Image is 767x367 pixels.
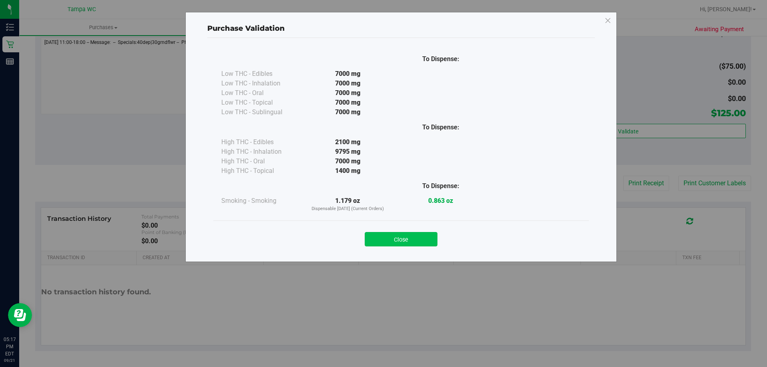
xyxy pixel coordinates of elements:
[301,69,394,79] div: 7000 mg
[221,157,301,166] div: High THC - Oral
[301,88,394,98] div: 7000 mg
[301,147,394,157] div: 9795 mg
[365,232,437,246] button: Close
[394,54,487,64] div: To Dispense:
[301,107,394,117] div: 7000 mg
[221,98,301,107] div: Low THC - Topical
[394,181,487,191] div: To Dispense:
[394,123,487,132] div: To Dispense:
[221,196,301,206] div: Smoking - Smoking
[301,98,394,107] div: 7000 mg
[301,137,394,147] div: 2100 mg
[221,107,301,117] div: Low THC - Sublingual
[8,303,32,327] iframe: Resource center
[221,147,301,157] div: High THC - Inhalation
[221,166,301,176] div: High THC - Topical
[301,79,394,88] div: 7000 mg
[221,88,301,98] div: Low THC - Oral
[207,24,285,33] span: Purchase Validation
[221,137,301,147] div: High THC - Edibles
[301,157,394,166] div: 7000 mg
[428,197,453,204] strong: 0.863 oz
[301,206,394,212] p: Dispensable [DATE] (Current Orders)
[221,69,301,79] div: Low THC - Edibles
[301,196,394,212] div: 1.179 oz
[301,166,394,176] div: 1400 mg
[221,79,301,88] div: Low THC - Inhalation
